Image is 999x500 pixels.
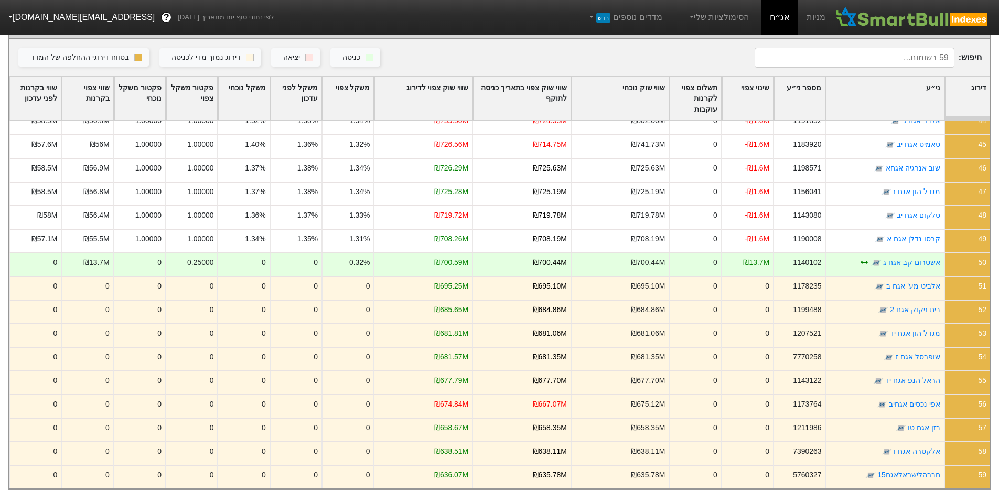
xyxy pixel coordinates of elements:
div: ₪695.25M [434,281,468,292]
div: ₪685.65M [434,304,468,315]
div: 1.00000 [135,163,162,174]
div: 0 [314,375,318,386]
div: 0 [210,328,214,339]
div: 55 [979,375,986,386]
a: שופרסל אגח ז [896,353,940,361]
div: 0 [366,470,370,481]
div: 0 [105,328,110,339]
div: ₪719.78M [533,210,567,221]
img: tase link [882,447,892,458]
div: 1.00000 [135,115,162,126]
img: tase link [874,282,885,292]
div: ₪725.19M [631,186,665,197]
div: ₪725.63M [533,163,567,174]
div: 1143122 [793,375,821,386]
div: 0 [157,399,162,410]
div: ₪636.07M [434,470,468,481]
div: ₪719.78M [631,210,665,221]
span: חדש [596,13,610,23]
span: ? [164,10,169,25]
div: ₪57.6M [31,139,58,150]
div: 0 [210,399,214,410]
div: 0 [210,446,214,457]
div: בטווח דירוגי ההחלפה של המדד [30,52,129,63]
div: ₪714.75M [533,139,567,150]
div: 1.34% [349,163,370,174]
div: ₪55.5M [83,233,110,244]
div: 1178235 [793,281,821,292]
img: tase link [874,164,884,174]
div: 0 [765,375,769,386]
div: ₪695.10M [533,281,567,292]
a: מדדים נוספיםחדש [583,7,667,28]
div: 1.37% [245,186,265,197]
div: 1190008 [793,233,821,244]
div: 0 [262,304,266,315]
div: ₪56.8M [83,186,110,197]
div: ₪741.73M [631,139,665,150]
div: 0 [314,304,318,315]
div: -₪1.6M [745,115,770,126]
div: 1.34% [349,115,370,126]
div: ₪638.11M [533,446,567,457]
div: 0 [713,163,717,174]
div: ₪56M [90,139,110,150]
div: 0 [713,257,717,268]
div: 1.36% [245,210,265,221]
div: ₪700.44M [631,257,665,268]
div: 0 [314,399,318,410]
div: ₪675.12M [631,399,665,410]
div: ₪677.79M [434,375,468,386]
div: ₪684.86M [631,304,665,315]
div: ₪658.35M [533,422,567,433]
div: 0 [314,352,318,363]
div: 0 [105,422,110,433]
div: 0 [366,281,370,292]
div: 0 [314,422,318,433]
div: 1.00000 [187,210,213,221]
button: דירוג נמוך מדי לכניסה [159,48,261,67]
div: ₪13.7M [743,257,769,268]
div: 0 [713,446,717,457]
div: 0 [713,139,717,150]
div: ₪635.78M [533,470,567,481]
div: 0 [765,281,769,292]
a: חברהלישראלאגח15 [877,471,940,479]
a: אלבר אגח כ [903,116,940,125]
div: ₪658.67M [434,422,468,433]
span: לפי נתוני סוף יום מתאריך [DATE] [178,12,274,23]
div: 51 [979,281,986,292]
div: 0 [53,281,58,292]
div: -₪1.6M [745,139,770,150]
div: 0 [713,352,717,363]
button: יציאה [271,48,320,67]
div: ₪638.11M [631,446,665,457]
div: 0 [713,399,717,410]
div: 7770258 [793,352,821,363]
div: 0 [210,281,214,292]
div: ₪681.35M [533,352,567,363]
div: ₪58.5M [31,115,58,126]
div: ₪58M [37,210,57,221]
div: 0 [210,352,214,363]
div: 49 [979,233,986,244]
div: 1.00000 [187,233,213,244]
div: Toggle SortBy [166,77,217,121]
div: 0 [713,375,717,386]
div: 0 [314,281,318,292]
div: ₪708.19M [533,233,567,244]
div: Toggle SortBy [62,77,113,121]
div: 0 [713,470,717,481]
div: 1.00000 [187,163,213,174]
div: 1.00000 [187,139,213,150]
div: 0 [157,352,162,363]
a: הראל הנפ אגח יד [885,376,940,385]
div: 0 [765,399,769,410]
a: מגדל הון אגח יד [890,329,940,337]
img: tase link [871,258,882,269]
div: 0 [713,304,717,315]
button: בטווח דירוגי ההחלפה של המדד [18,48,149,67]
div: ₪57.1M [31,233,58,244]
div: -₪1.6M [745,186,770,197]
a: אשטרום קב אגח ג [883,258,940,267]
